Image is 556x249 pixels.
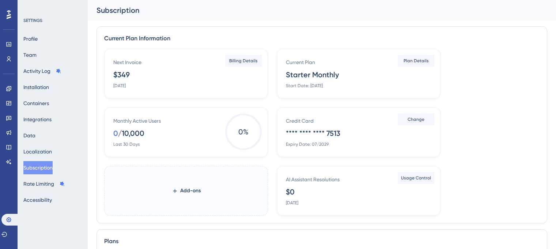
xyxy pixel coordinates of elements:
[23,64,61,78] button: Activity Log
[23,177,65,190] button: Rate Limiting
[229,58,258,64] span: Billing Details
[180,186,201,195] span: Add-ons
[23,145,52,158] button: Localization
[113,116,161,125] div: Monthly Active Users
[113,128,118,138] div: 0
[23,32,38,45] button: Profile
[113,58,141,67] div: Next Invoice
[23,113,52,126] button: Integrations
[23,161,53,174] button: Subscription
[225,114,262,150] span: 0 %
[23,81,49,94] button: Installation
[113,83,126,89] div: [DATE]
[286,200,298,206] div: [DATE]
[398,55,434,67] button: Plan Details
[286,116,314,125] div: Credit Card
[23,193,52,207] button: Accessibility
[286,70,339,80] div: Starter Monthly
[23,18,83,23] div: SETTINGS
[23,48,37,62] button: Team
[408,116,424,122] span: Change
[401,175,431,181] span: Usage Control
[398,114,434,125] button: Change
[225,55,262,67] button: Billing Details
[97,5,529,15] div: Subscription
[398,172,434,184] button: Usage Control
[113,141,140,147] div: Last 30 Days
[404,58,429,64] span: Plan Details
[525,220,547,242] iframe: UserGuiding AI Assistant Launcher
[172,184,201,197] button: Add-ons
[286,141,329,147] div: Expiry Date: 07/2029
[23,97,49,110] button: Containers
[113,70,130,80] div: $349
[286,83,323,89] div: Start Date: [DATE]
[286,175,340,184] div: AI Assistant Resolutions
[23,129,35,142] button: Data
[104,237,540,246] div: Plans
[118,128,144,138] div: / 10,000
[104,34,540,43] div: Current Plan Information
[286,187,295,197] div: $0
[286,58,315,67] div: Current Plan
